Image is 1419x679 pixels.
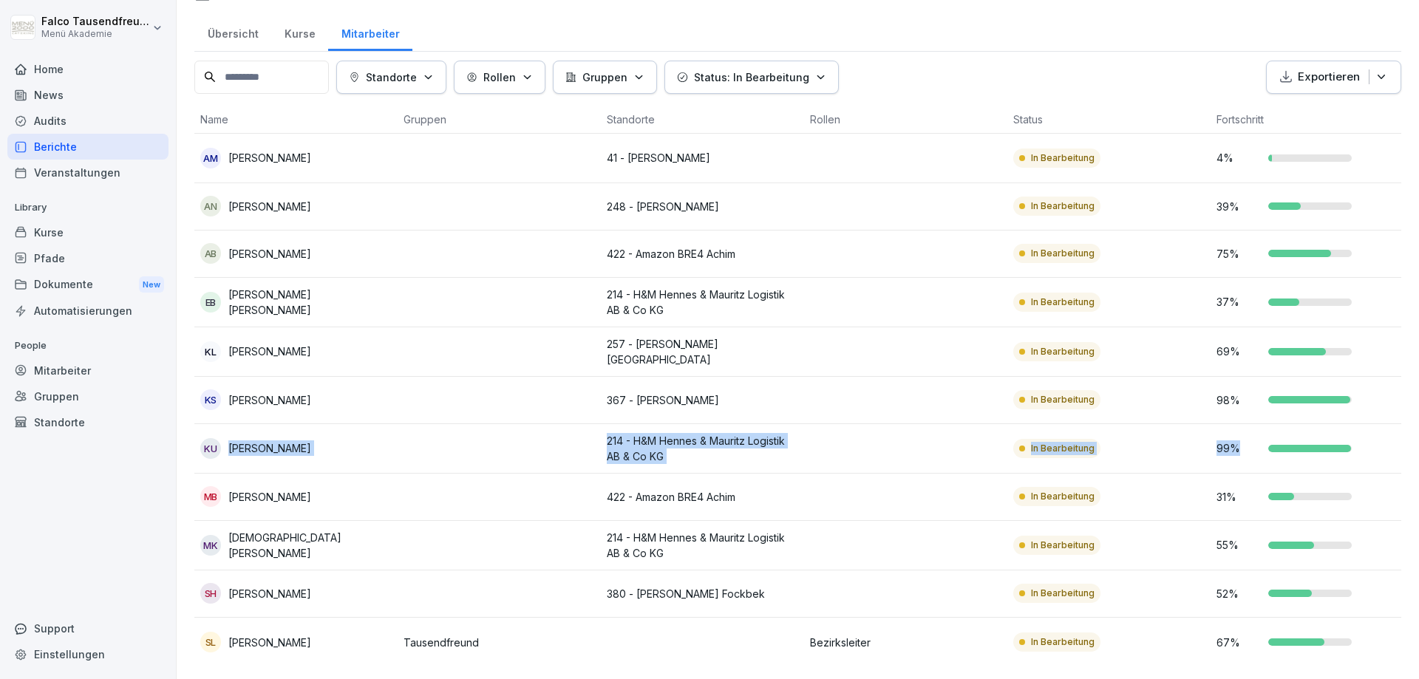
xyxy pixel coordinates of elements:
p: [PERSON_NAME] [228,440,311,456]
a: Pfade [7,245,169,271]
p: [PERSON_NAME] [228,199,311,214]
p: 99 % [1216,440,1261,456]
a: Mitarbeiter [7,358,169,383]
div: EB [200,292,221,313]
th: Gruppen [398,106,601,134]
p: Rollen [483,69,516,85]
p: In Bearbeitung [1031,345,1095,358]
button: Status: In Bearbeitung [664,61,839,94]
p: People [7,334,169,358]
p: [PERSON_NAME] [228,635,311,650]
p: 67 % [1216,635,1261,650]
div: MB [200,486,221,507]
button: Rollen [454,61,545,94]
p: [PERSON_NAME] [228,150,311,166]
div: New [139,276,164,293]
p: 41 - [PERSON_NAME] [607,150,798,166]
a: Home [7,56,169,82]
div: AB [200,243,221,264]
th: Name [194,106,398,134]
a: DokumenteNew [7,271,169,298]
p: In Bearbeitung [1031,247,1095,260]
p: [PERSON_NAME] [PERSON_NAME] [228,287,392,318]
p: Status: In Bearbeitung [694,69,809,85]
p: [PERSON_NAME] [228,344,311,359]
div: KS [200,389,221,410]
p: 52 % [1216,586,1261,601]
p: 257 - [PERSON_NAME] [GEOGRAPHIC_DATA] [607,336,798,367]
a: Kurse [7,219,169,245]
div: Mitarbeiter [328,13,412,51]
p: In Bearbeitung [1031,393,1095,406]
p: In Bearbeitung [1031,296,1095,309]
p: 75 % [1216,246,1261,262]
p: 31 % [1216,489,1261,505]
p: 69 % [1216,344,1261,359]
div: SH [200,583,221,604]
p: 214 - H&M Hennes & Mauritz Logistik AB & Co KG [607,530,798,561]
th: Fortschritt [1211,106,1414,134]
a: Einstellungen [7,641,169,667]
p: 4 % [1216,150,1261,166]
a: Berichte [7,134,169,160]
div: SL [200,632,221,652]
p: In Bearbeitung [1031,199,1095,213]
a: Veranstaltungen [7,160,169,185]
p: In Bearbeitung [1031,539,1095,552]
p: [PERSON_NAME] [228,392,311,408]
p: Library [7,196,169,219]
p: Falco Tausendfreund [41,16,149,28]
button: Gruppen [553,61,657,94]
p: 39 % [1216,199,1261,214]
a: Automatisierungen [7,298,169,324]
p: Standorte [366,69,417,85]
p: 422 - Amazon BRE4 Achim [607,489,798,505]
p: 214 - H&M Hennes & Mauritz Logistik AB & Co KG [607,287,798,318]
th: Status [1007,106,1211,134]
a: Gruppen [7,383,169,409]
p: [PERSON_NAME] [228,246,311,262]
p: 248 - [PERSON_NAME] [607,199,798,214]
div: Dokumente [7,271,169,298]
div: KU [200,438,221,459]
div: Support [7,615,169,641]
p: [DEMOGRAPHIC_DATA][PERSON_NAME] [228,530,392,561]
p: [PERSON_NAME] [228,586,311,601]
p: Menü Akademie [41,29,149,39]
a: Übersicht [194,13,271,51]
p: 422 - Amazon BRE4 Achim [607,246,798,262]
p: In Bearbeitung [1031,151,1095,165]
div: KL [200,341,221,362]
a: Kurse [271,13,328,51]
div: MK [200,535,221,556]
p: 380 - [PERSON_NAME] Fockbek [607,586,798,601]
p: 37 % [1216,294,1261,310]
th: Rollen [804,106,1007,134]
a: Standorte [7,409,169,435]
button: Standorte [336,61,446,94]
p: In Bearbeitung [1031,490,1095,503]
th: Standorte [601,106,804,134]
p: Exportieren [1298,69,1360,86]
p: Gruppen [582,69,627,85]
a: Audits [7,108,169,134]
p: 367 - [PERSON_NAME] [607,392,798,408]
p: [PERSON_NAME] [228,489,311,505]
a: News [7,82,169,108]
button: Exportieren [1266,61,1401,94]
p: In Bearbeitung [1031,587,1095,600]
p: 98 % [1216,392,1261,408]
